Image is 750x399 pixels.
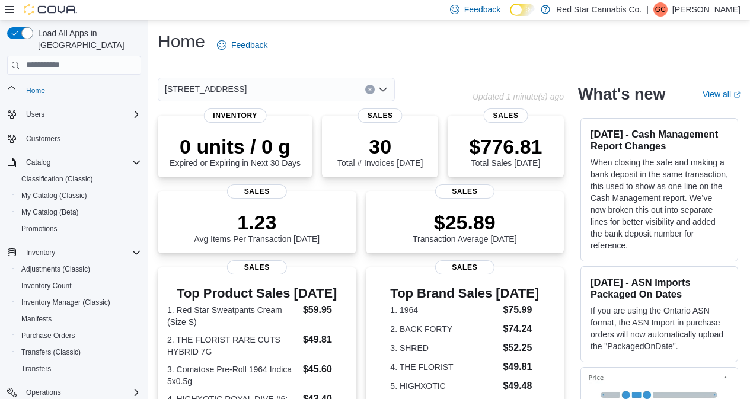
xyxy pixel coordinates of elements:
[170,135,301,168] div: Expired or Expiring in Next 30 Days
[303,303,347,317] dd: $59.95
[303,333,347,347] dd: $49.81
[12,344,146,360] button: Transfers (Classic)
[435,184,494,199] span: Sales
[653,2,668,17] div: Gianfranco Catalano
[12,187,146,204] button: My Catalog (Classic)
[21,191,87,200] span: My Catalog (Classic)
[21,314,52,324] span: Manifests
[194,210,320,244] div: Avg Items Per Transaction [DATE]
[17,222,141,236] span: Promotions
[733,91,741,98] svg: External link
[194,210,320,234] p: 1.23
[378,85,388,94] button: Open list of options
[26,134,60,143] span: Customers
[17,279,76,293] a: Inventory Count
[17,345,141,359] span: Transfers (Classic)
[12,360,146,377] button: Transfers
[470,135,542,168] div: Total Sales [DATE]
[227,260,286,274] span: Sales
[2,244,146,261] button: Inventory
[12,221,146,237] button: Promotions
[17,362,56,376] a: Transfers
[26,248,55,257] span: Inventory
[390,361,498,373] dt: 4. THE FLORIST
[17,295,141,309] span: Inventory Manager (Classic)
[21,131,141,146] span: Customers
[167,286,347,301] h3: Top Product Sales [DATE]
[578,85,665,104] h2: What's new
[473,92,564,101] p: Updated 1 minute(s) ago
[21,107,141,122] span: Users
[646,2,649,17] p: |
[503,303,539,317] dd: $75.99
[435,260,494,274] span: Sales
[2,106,146,123] button: Users
[503,322,539,336] dd: $74.24
[17,328,80,343] a: Purchase Orders
[170,135,301,158] p: 0 units / 0 g
[165,82,247,96] span: [STREET_ADDRESS]
[12,277,146,294] button: Inventory Count
[17,222,62,236] a: Promotions
[503,360,539,374] dd: $49.81
[12,261,146,277] button: Adjustments (Classic)
[655,2,666,17] span: GC
[26,158,50,167] span: Catalog
[413,210,517,234] p: $25.89
[503,379,539,393] dd: $49.48
[158,30,205,53] h1: Home
[17,362,141,376] span: Transfers
[2,154,146,171] button: Catalog
[470,135,542,158] p: $776.81
[591,128,728,152] h3: [DATE] - Cash Management Report Changes
[12,311,146,327] button: Manifests
[390,323,498,335] dt: 2. BACK FORTY
[17,205,84,219] a: My Catalog (Beta)
[21,208,79,217] span: My Catalog (Beta)
[12,327,146,344] button: Purchase Orders
[556,2,642,17] p: Red Star Cannabis Co.
[358,108,403,123] span: Sales
[390,304,498,316] dt: 1. 1964
[672,2,741,17] p: [PERSON_NAME]
[337,135,423,158] p: 30
[591,276,728,300] h3: [DATE] - ASN Imports Packaged On Dates
[21,364,51,374] span: Transfers
[390,380,498,392] dt: 5. HIGHXOTIC
[21,84,50,98] a: Home
[26,388,61,397] span: Operations
[26,110,44,119] span: Users
[17,172,141,186] span: Classification (Classic)
[167,334,298,357] dt: 2. THE FLORIST RARE CUTS HYBRID 7G
[503,341,539,355] dd: $52.25
[2,130,146,147] button: Customers
[21,264,90,274] span: Adjustments (Classic)
[21,132,65,146] a: Customers
[21,347,81,357] span: Transfers (Classic)
[21,331,75,340] span: Purchase Orders
[212,33,272,57] a: Feedback
[337,135,423,168] div: Total # Invoices [DATE]
[167,363,298,387] dt: 3. Comatose Pre-Roll 1964 Indica 5x0.5g
[17,279,141,293] span: Inventory Count
[17,205,141,219] span: My Catalog (Beta)
[21,83,141,98] span: Home
[26,86,45,95] span: Home
[17,262,95,276] a: Adjustments (Classic)
[703,90,741,99] a: View allExternal link
[21,298,110,307] span: Inventory Manager (Classic)
[21,281,72,291] span: Inventory Count
[12,171,146,187] button: Classification (Classic)
[167,304,298,328] dt: 1. Red Star Sweatpants Cream (Size S)
[227,184,286,199] span: Sales
[17,328,141,343] span: Purchase Orders
[21,245,60,260] button: Inventory
[413,210,517,244] div: Transaction Average [DATE]
[17,189,141,203] span: My Catalog (Classic)
[33,27,141,51] span: Load All Apps in [GEOGRAPHIC_DATA]
[303,362,347,376] dd: $45.60
[17,312,141,326] span: Manifests
[484,108,528,123] span: Sales
[21,174,93,184] span: Classification (Classic)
